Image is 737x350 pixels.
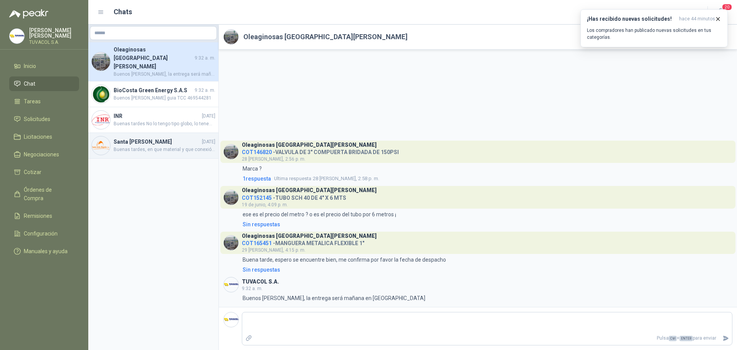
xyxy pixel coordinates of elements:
[242,143,377,147] h3: Oleaginosas [GEOGRAPHIC_DATA][PERSON_NAME]
[114,71,215,78] span: Buenos [PERSON_NAME], la entrega será mañana en [GEOGRAPHIC_DATA]
[202,138,215,146] span: [DATE]
[24,62,36,70] span: Inicio
[29,40,79,45] p: TUVACOL S.A.
[242,286,263,291] span: 9:32 a. m.
[195,55,215,62] span: 9:32 a. m.
[88,133,218,159] a: Company LogoSanta [PERSON_NAME][DATE]Buenas tardes, en que material y que conexión?
[719,332,732,345] button: Enviar
[24,247,68,255] span: Manuales y ayuda
[224,277,238,292] img: Company Logo
[114,112,200,120] h4: INR
[9,165,79,179] a: Cotizar
[9,209,79,223] a: Remisiones
[242,238,377,245] h4: - MANGUERA METALICA FLEXIBLE 1"
[255,332,720,345] p: Pulsa + para enviar
[114,146,215,153] span: Buenas tardes, en que material y que conexión?
[587,27,721,41] p: Los compradores han publicado nuevas solicitudes en tus categorías.
[241,174,732,183] a: 1respuestaUltima respuesta28 [PERSON_NAME], 2:58 p. m.
[92,136,110,155] img: Company Logo
[9,9,48,18] img: Logo peakr
[9,59,79,73] a: Inicio
[243,32,408,42] h2: Oleaginosas [GEOGRAPHIC_DATA][PERSON_NAME]
[24,229,58,238] span: Configuración
[88,107,218,133] a: Company LogoINR[DATE]Buenas tardes No lo tengo tipo globo, lo tenemos tipo compuerta. Quedamos at...
[9,182,79,206] a: Órdenes de Compra
[29,28,79,38] p: [PERSON_NAME] [PERSON_NAME]
[92,52,110,71] img: Company Logo
[679,336,693,341] span: ENTER
[202,113,215,120] span: [DATE]
[24,97,41,106] span: Tareas
[242,156,306,162] span: 28 [PERSON_NAME], 2:56 p. m.
[242,332,255,345] label: Adjuntar archivos
[243,220,280,229] div: Sin respuestas
[243,164,262,173] p: Marca ?
[92,85,110,103] img: Company Logo
[241,265,732,274] a: Sin respuestas
[242,188,377,192] h3: Oleaginosas [GEOGRAPHIC_DATA][PERSON_NAME]
[243,255,446,264] p: Buena tarde, espero se encuentre bien, me confirma por favor la fecha de despacho
[243,210,396,219] p: ese es el precio del metro ? o es el precio del tubo por 6 metros ¡
[224,312,238,327] img: Company Logo
[92,111,110,129] img: Company Logo
[274,175,311,182] span: Ultima respuesta
[242,195,272,201] span: COT152145
[88,81,218,107] a: Company LogoBioCosta Green Energy S.A.S9:32 a. m.Buenos [PERSON_NAME] guia TCC 469544281
[243,174,271,183] span: 1 respuesta
[243,265,280,274] div: Sin respuestas
[242,240,272,246] span: COT165451
[241,220,732,229] a: Sin respuestas
[88,42,218,81] a: Company LogoOleaginosas [GEOGRAPHIC_DATA][PERSON_NAME]9:32 a. m.Buenos [PERSON_NAME], la entrega ...
[24,186,72,202] span: Órdenes de Compra
[9,226,79,241] a: Configuración
[224,30,238,44] img: Company Logo
[114,7,132,17] h1: Chats
[24,115,50,123] span: Solicitudes
[9,112,79,126] a: Solicitudes
[114,95,215,102] span: Buenos [PERSON_NAME] guia TCC 469544281
[224,144,238,159] img: Company Logo
[242,193,377,200] h4: - TUBO SCH 40 DE 4" X 6 MTS
[9,129,79,144] a: Licitaciones
[195,87,215,94] span: 9:32 a. m.
[242,280,279,284] h3: TUVACOL S.A.
[669,336,677,341] span: Ctrl
[24,212,52,220] span: Remisiones
[114,120,215,128] span: Buenas tardes No lo tengo tipo globo, lo tenemos tipo compuerta. Quedamos atentos a su confirmación
[242,149,272,155] span: COT146820
[587,16,676,22] h3: ¡Has recibido nuevas solicitudes!
[9,94,79,109] a: Tareas
[9,76,79,91] a: Chat
[9,147,79,162] a: Negociaciones
[274,175,379,182] span: 28 [PERSON_NAME], 2:58 p. m.
[242,234,377,238] h3: Oleaginosas [GEOGRAPHIC_DATA][PERSON_NAME]
[242,247,306,253] span: 29 [PERSON_NAME], 4:15 p. m.
[224,190,238,205] img: Company Logo
[242,202,288,207] span: 19 de junio, 4:09 p. m.
[24,150,59,159] span: Negociaciones
[722,3,732,11] span: 20
[114,45,193,71] h4: Oleaginosas [GEOGRAPHIC_DATA][PERSON_NAME]
[714,5,728,19] button: 20
[580,9,728,47] button: ¡Has recibido nuevas solicitudes!hace 44 minutos Los compradores han publicado nuevas solicitudes...
[24,80,35,88] span: Chat
[9,244,79,259] a: Manuales y ayuda
[224,236,238,250] img: Company Logo
[679,16,715,22] span: hace 44 minutos
[24,168,41,176] span: Cotizar
[24,133,52,141] span: Licitaciones
[243,294,425,302] p: Buenos [PERSON_NAME], la entrega será mañana en [GEOGRAPHIC_DATA]
[242,147,399,154] h4: - VALVULA DE 3" COMPUERTA BRIDADA DE 150PSI
[10,29,24,43] img: Company Logo
[114,138,200,146] h4: Santa [PERSON_NAME]
[114,86,193,95] h4: BioCosta Green Energy S.A.S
